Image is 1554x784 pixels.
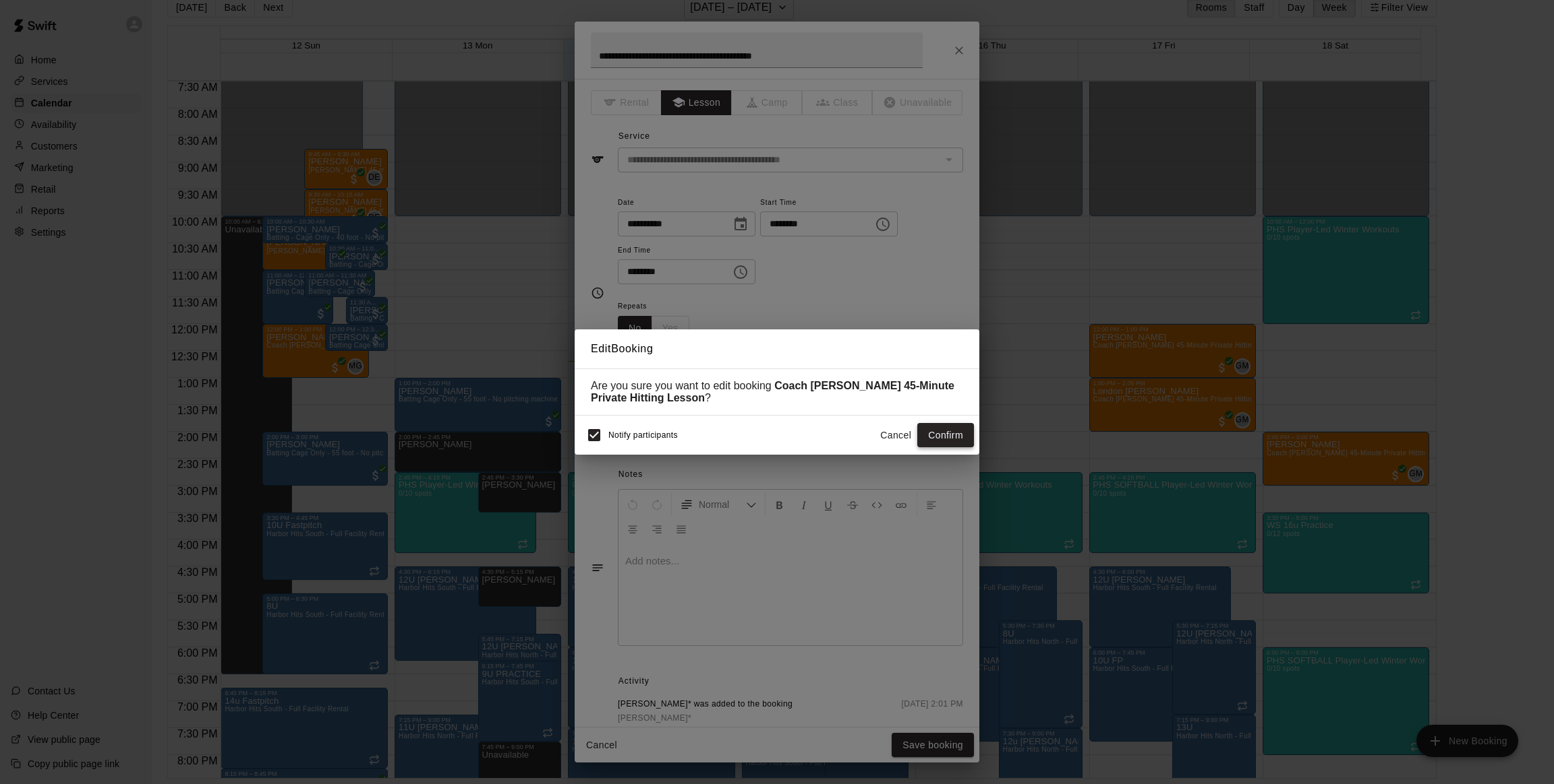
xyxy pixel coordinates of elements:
button: Cancel [874,423,917,448]
h2: Edit Booking [575,329,979,368]
div: Are you sure you want to edit booking ? [591,380,963,404]
span: Notify participants [608,430,678,440]
strong: Coach [PERSON_NAME] 45-Minute Private Hitting Lesson [591,380,954,403]
button: Confirm [917,423,974,448]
